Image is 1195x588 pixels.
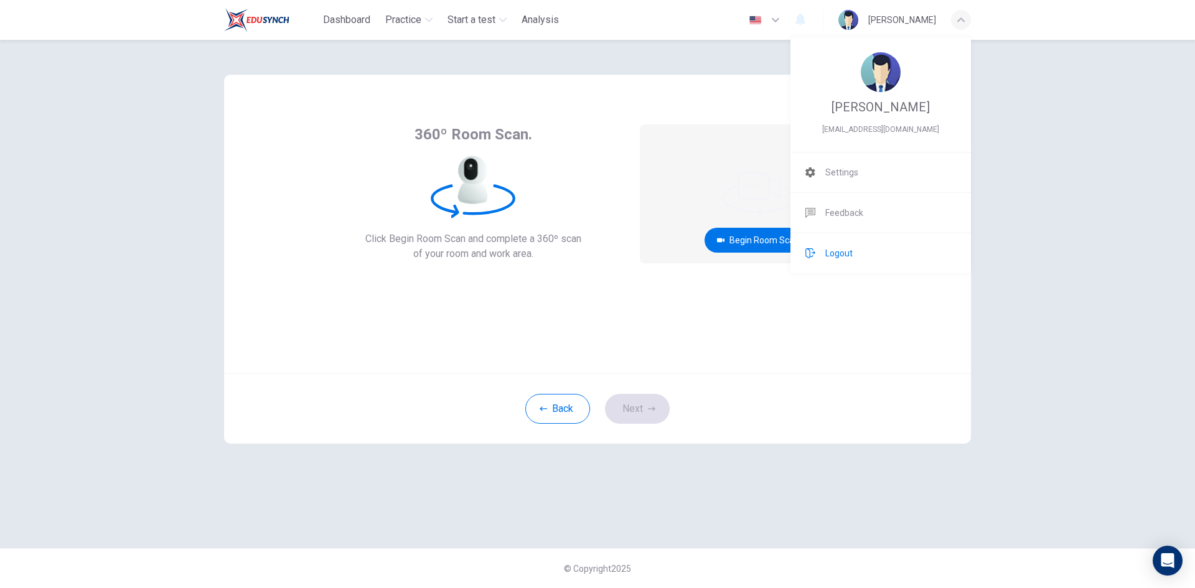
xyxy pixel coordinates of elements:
[825,205,863,220] span: Feedback
[825,246,853,261] span: Logout
[1153,546,1183,576] div: Open Intercom Messenger
[805,122,956,137] span: papangii@gmail.com
[861,52,901,92] img: Profile picture
[790,152,971,192] a: Settings
[832,100,930,114] span: [PERSON_NAME]
[825,165,858,180] span: Settings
